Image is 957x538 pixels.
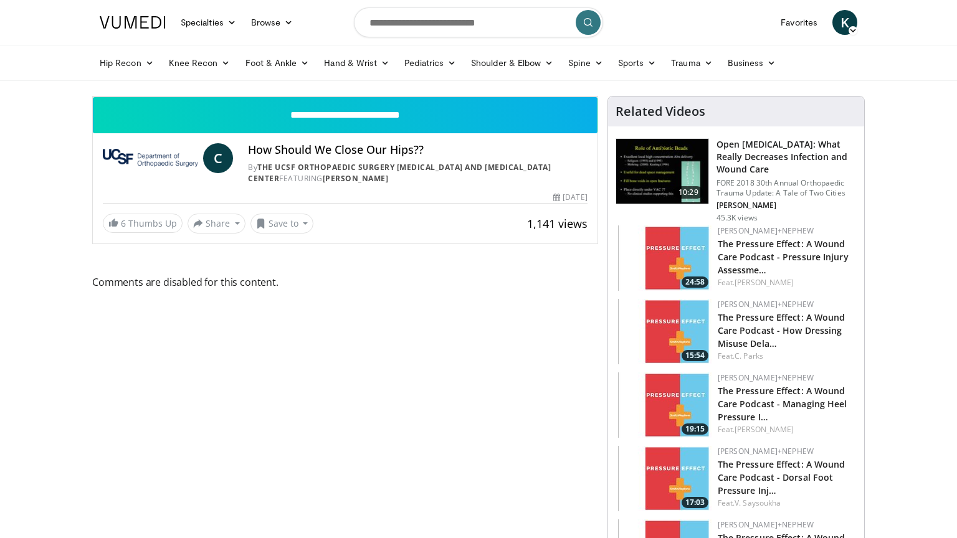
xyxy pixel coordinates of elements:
[618,225,712,291] img: 2a658e12-bd38-46e9-9f21-8239cc81ed40.150x105_q85_crop-smart_upscale.jpg
[735,498,781,508] a: V. Saysoukha
[317,50,397,75] a: Hand & Wrist
[244,10,301,35] a: Browse
[121,217,126,229] span: 6
[553,192,587,203] div: [DATE]
[618,446,712,511] img: d68379d8-97de-484f-9076-f39c80eee8eb.150x105_q85_crop-smart_upscale.jpg
[618,225,712,291] a: 24:58
[718,372,814,383] a: [PERSON_NAME]+Nephew
[773,10,825,35] a: Favorites
[103,143,198,173] img: The UCSF Orthopaedic Surgery Arthritis and Joint Replacement Center
[188,214,245,234] button: Share
[718,277,854,288] div: Feat.
[674,186,703,199] span: 10:29
[248,162,587,184] div: By FEATURING
[618,299,712,364] a: 15:54
[92,274,598,290] span: Comments are disabled for this content.
[250,214,314,234] button: Save to
[718,385,847,423] a: The Pressure Effect: A Wound Care Podcast - Managing Heel Pressure I…
[561,50,610,75] a: Spine
[616,104,705,119] h4: Related Videos
[618,446,712,511] a: 17:03
[248,143,587,157] h4: How Should We Close Our Hips??
[100,16,166,29] img: VuMedi Logo
[161,50,238,75] a: Knee Recon
[618,372,712,438] a: 19:15
[718,519,814,530] a: [PERSON_NAME]+Nephew
[682,276,708,288] span: 24:58
[682,423,708,435] span: 19:15
[735,277,794,288] a: [PERSON_NAME]
[616,138,857,223] a: 10:29 Open [MEDICAL_DATA]: What Really Decreases Infection and Wound Care FORE 2018 30th Annual O...
[718,446,814,456] a: [PERSON_NAME]+Nephew
[718,225,814,236] a: [PERSON_NAME]+Nephew
[718,458,845,496] a: The Pressure Effect: A Wound Care Podcast - Dorsal Foot Pressure Inj…
[682,497,708,508] span: 17:03
[616,139,708,204] img: ded7be61-cdd8-40fc-98a3-de551fea390e.150x105_q85_crop-smart_upscale.jpg
[611,50,664,75] a: Sports
[718,351,854,362] div: Feat.
[832,10,857,35] a: K
[717,178,857,198] p: FORE 2018 30th Annual Orthopaedic Trauma Update: A Tale of Two Cities
[173,10,244,35] a: Specialties
[238,50,317,75] a: Foot & Ankle
[682,350,708,361] span: 15:54
[718,424,854,435] div: Feat.
[397,50,464,75] a: Pediatrics
[618,372,712,438] img: 60a7b2e5-50df-40c4-868a-521487974819.150x105_q85_crop-smart_upscale.jpg
[354,7,603,37] input: Search topics, interventions
[618,299,712,364] img: 61e02083-5525-4adc-9284-c4ef5d0bd3c4.150x105_q85_crop-smart_upscale.jpg
[664,50,720,75] a: Trauma
[717,213,758,223] p: 45.3K views
[718,299,814,309] a: [PERSON_NAME]+Nephew
[718,311,845,349] a: The Pressure Effect: A Wound Care Podcast - How Dressing Misuse Dela…
[718,238,849,276] a: The Pressure Effect: A Wound Care Podcast - Pressure Injury Assessme…
[92,50,161,75] a: Hip Recon
[103,214,183,233] a: 6 Thumbs Up
[717,201,857,210] p: [PERSON_NAME]
[203,143,233,173] a: C
[717,138,857,176] h3: Open [MEDICAL_DATA]: What Really Decreases Infection and Wound Care
[527,216,588,231] span: 1,141 views
[735,351,763,361] a: C. Parks
[720,50,784,75] a: Business
[464,50,561,75] a: Shoulder & Elbow
[323,173,389,184] a: [PERSON_NAME]
[735,424,794,435] a: [PERSON_NAME]
[248,162,551,184] a: The UCSF Orthopaedic Surgery [MEDICAL_DATA] and [MEDICAL_DATA] Center
[718,498,854,509] div: Feat.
